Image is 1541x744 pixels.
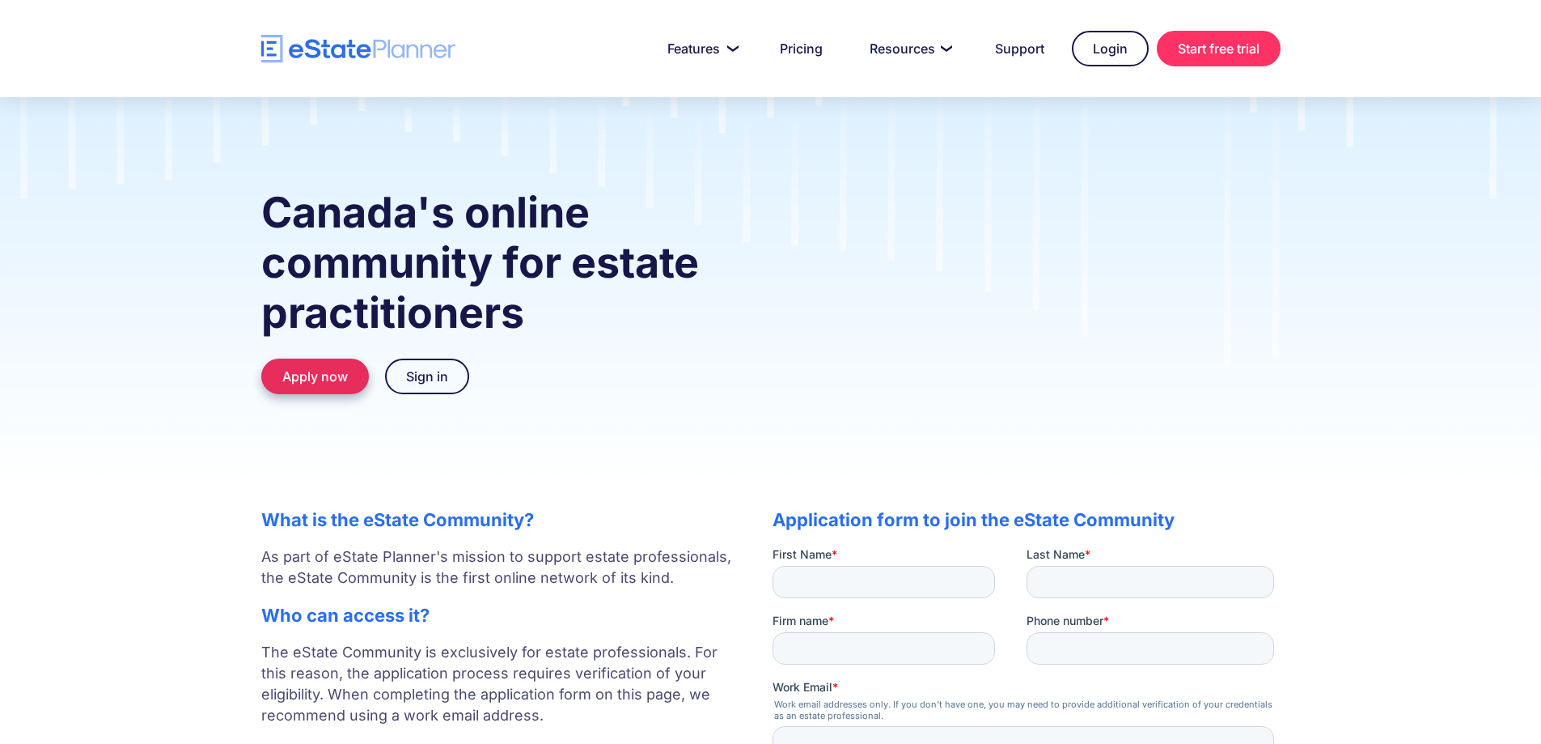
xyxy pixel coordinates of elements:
[261,546,740,589] p: As part of eState Planner's mission to support estate professionals, the eState Community is the ...
[773,509,1281,530] h2: Application form to join the eState Community
[850,32,967,65] a: Resources
[261,509,740,530] h2: What is the eState Community?
[1072,31,1149,66] a: Login
[648,32,752,65] a: Features
[261,605,740,626] h2: Who can access it?
[385,359,469,394] a: Sign in
[760,32,842,65] a: Pricing
[261,187,699,338] strong: Canada's online community for estate practitioners
[261,35,455,63] a: home
[976,32,1064,65] a: Support
[261,359,369,394] a: Apply now
[1157,31,1281,66] a: Start free trial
